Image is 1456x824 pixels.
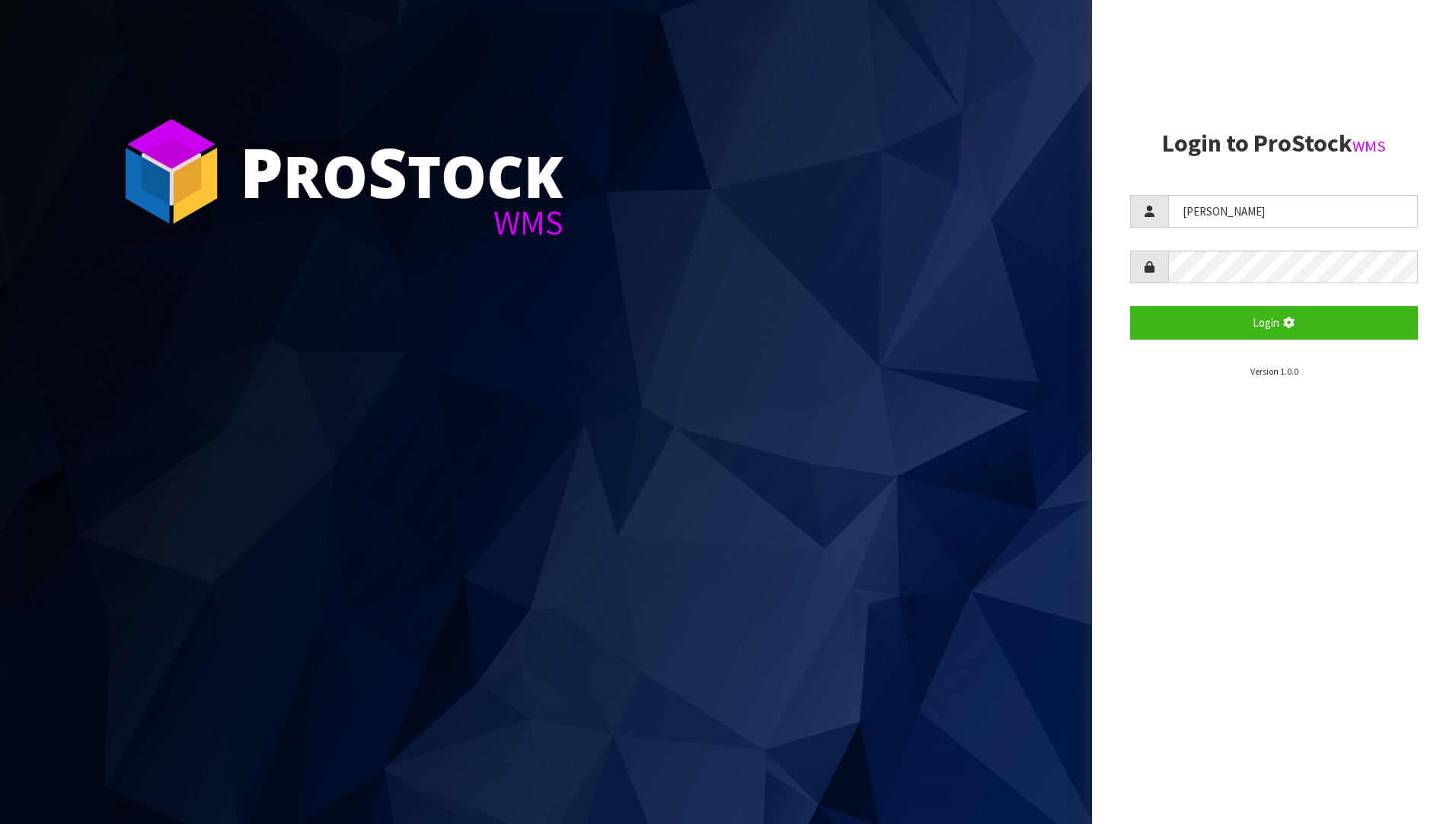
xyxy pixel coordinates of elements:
h2: Login to ProStock [1130,130,1418,157]
small: Version 1.0.0 [1250,366,1298,377]
span: P [240,125,283,218]
div: WMS [240,206,564,240]
img: ProStock Cube [114,114,228,228]
div: ro tock [240,137,564,206]
button: Login [1130,306,1418,339]
small: WMS [1352,136,1386,156]
input: Username [1168,195,1418,228]
span: S [368,125,407,218]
